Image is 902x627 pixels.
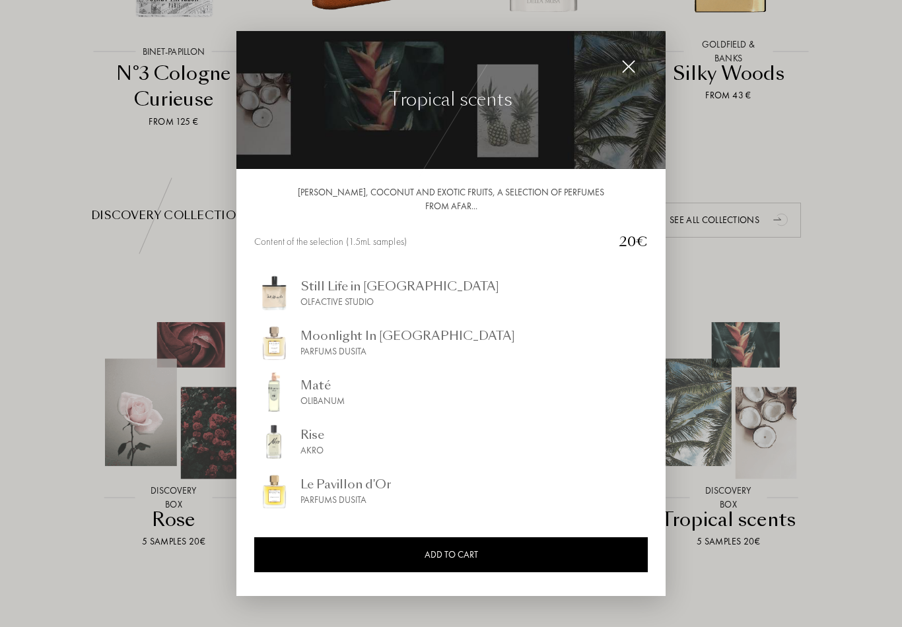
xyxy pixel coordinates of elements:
[254,422,648,461] a: img_sommelierRiseAkro
[300,475,392,493] div: Le Pavillon d'Or
[254,372,294,412] img: img_sommelier
[300,426,324,444] div: Rise
[300,295,499,309] div: Olfactive Studio
[254,234,608,249] div: Content of the selection (1.5mL samples)
[254,471,648,511] a: img_sommelierLe Pavillon d'OrParfums Dusita
[254,323,648,362] a: img_sommelierMoonlight In [GEOGRAPHIC_DATA]Parfums Dusita
[300,277,499,295] div: Still Life in [GEOGRAPHIC_DATA]
[254,422,294,461] img: img_sommelier
[608,232,648,251] div: 20€
[621,59,636,74] img: cross_white.svg
[300,493,392,507] div: Parfums Dusita
[300,376,345,394] div: Maté
[300,444,324,457] div: Akro
[300,394,345,408] div: Olibanum
[254,537,648,572] div: ADD TO CART
[254,372,648,412] a: img_sommelierMatéOlibanum
[254,273,648,313] a: img_sommelierStill Life in [GEOGRAPHIC_DATA]Olfactive Studio
[254,273,294,313] img: img_sommelier
[300,327,515,345] div: Moonlight In [GEOGRAPHIC_DATA]
[254,471,294,511] img: img_sommelier
[254,323,294,362] img: img_sommelier
[254,185,648,213] div: [PERSON_NAME], coconut and exotic fruits, a selection of perfumes from afar...
[236,31,666,169] img: img_collec
[300,345,515,358] div: Parfums Dusita
[390,86,512,114] div: Tropical scents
